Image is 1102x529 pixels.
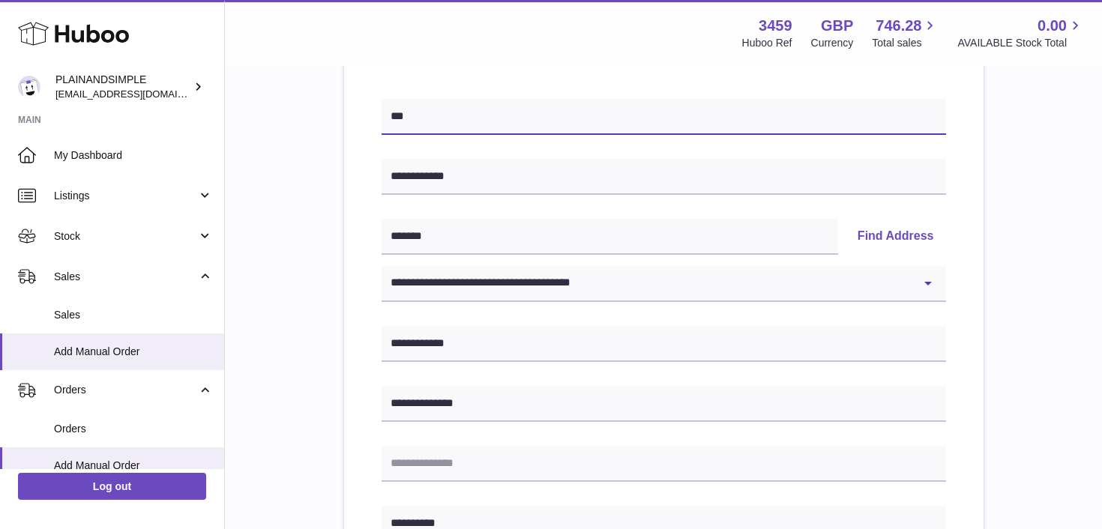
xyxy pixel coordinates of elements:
a: 0.00 AVAILABLE Stock Total [957,16,1084,50]
span: My Dashboard [54,148,213,163]
span: Stock [54,229,197,244]
div: Currency [811,36,854,50]
span: Total sales [872,36,939,50]
span: Sales [54,270,197,284]
span: Orders [54,422,213,436]
div: Huboo Ref [742,36,792,50]
span: 746.28 [876,16,921,36]
span: Orders [54,383,197,397]
span: AVAILABLE Stock Total [957,36,1084,50]
strong: GBP [821,16,853,36]
div: PLAINANDSIMPLE [55,73,190,101]
button: Find Address [846,219,946,255]
span: 0.00 [1038,16,1067,36]
img: duco@plainandsimple.com [18,76,40,98]
span: Add Manual Order [54,345,213,359]
strong: 3459 [759,16,792,36]
span: Listings [54,189,197,203]
a: Log out [18,473,206,500]
a: 746.28 Total sales [872,16,939,50]
span: Sales [54,308,213,322]
span: [EMAIL_ADDRESS][DOMAIN_NAME] [55,88,220,100]
span: Add Manual Order [54,459,213,473]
